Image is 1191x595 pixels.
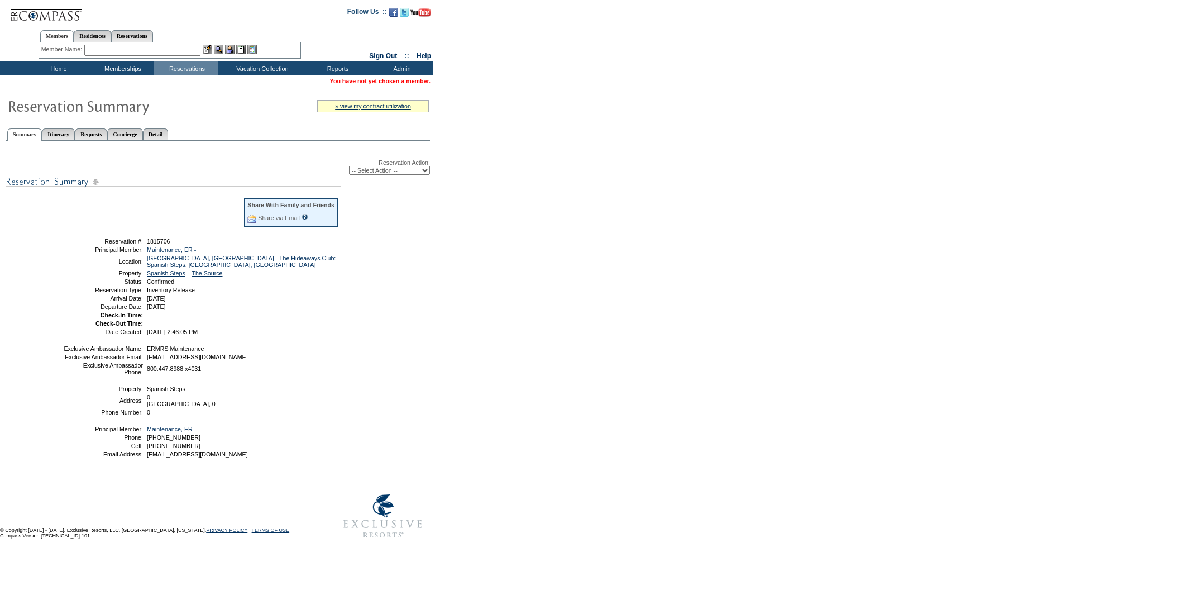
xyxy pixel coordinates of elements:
span: [DATE] [147,303,166,310]
td: Phone Number: [63,409,143,416]
div: Reservation Action: [6,159,430,175]
td: Reports [304,61,369,75]
span: :: [405,52,409,60]
td: Memberships [89,61,154,75]
span: [DATE] 2:46:05 PM [147,329,198,335]
td: Principal Member: [63,246,143,253]
a: Requests [75,128,107,140]
img: b_calculator.gif [247,45,257,54]
a: PRIVACY POLICY [206,527,247,533]
a: Members [40,30,74,42]
a: Maintenance, ER - [147,426,196,432]
span: 0 [147,409,150,416]
span: Inventory Release [147,287,195,293]
a: Follow us on Twitter [400,11,409,18]
a: Summary [7,128,42,141]
img: subTtlResSummary.gif [6,175,341,189]
td: Home [25,61,89,75]
td: Date Created: [63,329,143,335]
img: Exclusive Resorts [333,488,433,544]
div: Share With Family and Friends [247,202,334,208]
span: [PHONE_NUMBER] [147,442,200,449]
a: Become our fan on Facebook [389,11,398,18]
td: Address: [63,394,143,407]
td: Exclusive Ambassador Phone: [63,362,143,375]
a: Spanish Steps [147,270,185,277]
span: [PHONE_NUMBER] [147,434,200,441]
td: Property: [63,270,143,277]
td: Status: [63,278,143,285]
a: Detail [143,128,169,140]
span: [EMAIL_ADDRESS][DOMAIN_NAME] [147,451,248,458]
a: Maintenance, ER - [147,246,196,253]
a: Help [417,52,431,60]
div: Member Name: [41,45,84,54]
td: Arrival Date: [63,295,143,302]
td: Admin [369,61,433,75]
span: ERMRS Maintenance [147,345,204,352]
a: Concierge [107,128,142,140]
td: Reservation Type: [63,287,143,293]
a: TERMS OF USE [252,527,290,533]
span: [DATE] [147,295,166,302]
a: » view my contract utilization [335,103,411,110]
img: Become our fan on Facebook [389,8,398,17]
span: 1815706 [147,238,170,245]
a: Residences [74,30,111,42]
a: Itinerary [42,128,75,140]
img: View [214,45,223,54]
td: Property: [63,385,143,392]
td: Reservations [154,61,218,75]
img: b_edit.gif [203,45,212,54]
a: [GEOGRAPHIC_DATA], [GEOGRAPHIC_DATA] - The Hideaways Club: Spanish Steps, [GEOGRAPHIC_DATA], [GEO... [147,255,336,268]
span: 800.447.8988 x4031 [147,365,201,372]
td: Vacation Collection [218,61,304,75]
td: Cell: [63,442,143,449]
span: Confirmed [147,278,174,285]
img: Follow us on Twitter [400,8,409,17]
img: Reservations [236,45,246,54]
input: What is this? [302,214,308,220]
td: Reservation #: [63,238,143,245]
img: Subscribe to our YouTube Channel [410,8,431,17]
a: Subscribe to our YouTube Channel [410,11,431,18]
td: Principal Member: [63,426,143,432]
td: Location: [63,255,143,268]
img: Impersonate [225,45,235,54]
img: Reservaton Summary [7,94,231,117]
td: Departure Date: [63,303,143,310]
td: Email Address: [63,451,143,458]
td: Follow Us :: [347,7,387,20]
a: Share via Email [258,215,300,221]
span: 0 [GEOGRAPHIC_DATA], 0 [147,394,216,407]
a: Reservations [111,30,153,42]
span: You have not yet chosen a member. [330,78,431,84]
span: [EMAIL_ADDRESS][DOMAIN_NAME] [147,354,248,360]
strong: Check-Out Time: [95,320,143,327]
a: Sign Out [369,52,397,60]
a: The Source [192,270,222,277]
td: Exclusive Ambassador Email: [63,354,143,360]
strong: Check-In Time: [101,312,143,318]
span: Spanish Steps [147,385,185,392]
td: Phone: [63,434,143,441]
td: Exclusive Ambassador Name: [63,345,143,352]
